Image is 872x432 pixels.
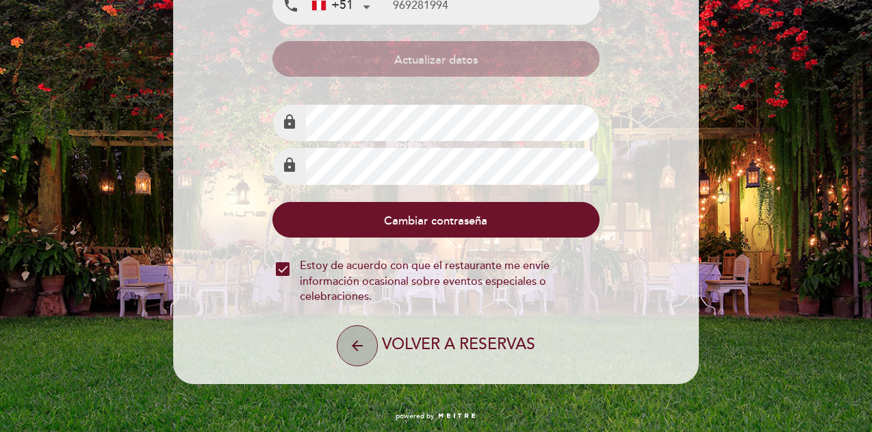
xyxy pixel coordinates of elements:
a: powered by [396,411,476,421]
button: Cambiar contraseña [272,202,599,238]
i: arrow_back [349,338,366,354]
span: powered by [396,411,434,421]
span: VOLVER A RESERVAS [382,335,535,355]
i: lock [281,114,298,130]
i: lock [281,157,298,173]
button: Actualizar datos [272,41,599,77]
span: Estoy de acuerdo con que el restaurante me envíe información ocasional sobre eventos especiales o... [300,258,595,305]
button: arrow_back [337,325,378,366]
img: MEITRE [437,413,476,420]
